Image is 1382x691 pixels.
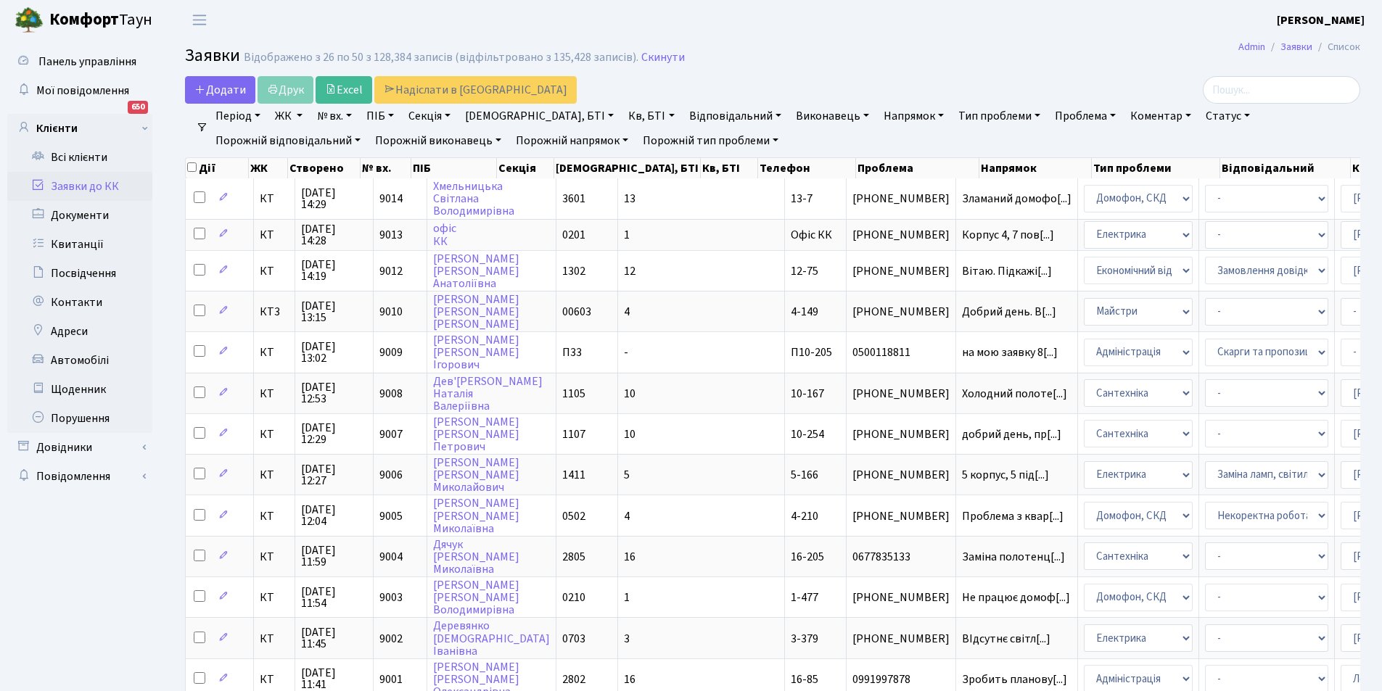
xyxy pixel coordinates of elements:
a: Скинути [641,51,685,65]
th: Кв, БТІ [701,158,758,178]
a: Посвідчення [7,259,152,288]
a: Кв, БТІ [622,104,680,128]
span: П10-205 [791,344,832,360]
a: [PERSON_NAME][PERSON_NAME]Анатоліївна [433,251,519,291]
th: Напрямок [979,158,1092,178]
span: [DATE] 11:54 [301,586,367,609]
span: КТ [260,347,289,358]
a: Щоденник [7,375,152,404]
span: [DATE] 11:41 [301,667,367,690]
span: 00603 [562,304,591,320]
span: [PHONE_NUMBER] [852,229,950,241]
span: 16 [624,549,636,565]
a: Тип проблеми [953,104,1046,128]
span: [DATE] 14:29 [301,187,367,210]
span: 1 [624,589,630,605]
a: Квитанції [7,230,152,259]
span: [PHONE_NUMBER] [852,265,950,277]
a: ЖК [269,104,308,128]
span: 1411 [562,467,585,483]
span: 9009 [379,344,403,360]
span: 9008 [379,386,403,402]
span: КТ [260,674,289,685]
a: Коментар [1124,104,1197,128]
span: Вітаю. Підкажі[...] [962,263,1052,279]
span: П33 [562,344,582,360]
span: на мою заявку 8[...] [962,344,1058,360]
span: 16 [624,671,636,687]
b: [PERSON_NAME] [1277,12,1365,28]
span: 4-149 [791,304,818,320]
span: 9007 [379,426,403,442]
th: Створено [288,158,361,178]
a: Панель управління [7,47,152,76]
span: Корпус 4, 7 пов[...] [962,227,1054,243]
a: Додати [185,76,255,104]
span: [PHONE_NUMBER] [852,633,950,645]
th: Секція [497,158,554,178]
span: 12 [624,263,636,279]
span: 9002 [379,631,403,647]
th: Відповідальний [1220,158,1351,178]
a: [PERSON_NAME][PERSON_NAME][PERSON_NAME] [433,291,519,332]
span: [PHONE_NUMBER] [852,193,950,204]
span: 10-167 [791,386,824,402]
a: [PERSON_NAME][PERSON_NAME]Миколайович [433,455,519,495]
a: Порушення [7,404,152,433]
span: 9010 [379,304,403,320]
span: [DATE] 12:04 [301,504,367,527]
a: [PERSON_NAME][PERSON_NAME]Ігорович [433,332,519,373]
span: КТ [260,388,289,400]
th: Проблема [856,158,979,178]
a: [DEMOGRAPHIC_DATA], БТІ [459,104,620,128]
a: Документи [7,201,152,230]
a: Автомобілі [7,346,152,375]
th: Дії [186,158,249,178]
span: 9014 [379,191,403,207]
a: Виконавець [790,104,875,128]
span: 1105 [562,386,585,402]
span: Холодний полоте[...] [962,386,1067,402]
span: 4-210 [791,508,818,524]
span: 1-477 [791,589,818,605]
nav: breadcrumb [1217,32,1382,62]
span: 3601 [562,191,585,207]
span: - [624,344,628,360]
span: [DATE] 11:59 [301,545,367,568]
span: ВІдсутнє світл[...] [962,631,1050,647]
a: [PERSON_NAME] [1277,12,1365,29]
span: 3-379 [791,631,818,647]
span: 9003 [379,589,403,605]
a: Повідомлення [7,462,152,491]
span: 2805 [562,549,585,565]
span: [DATE] 13:02 [301,341,367,364]
span: Офіс КК [791,227,832,243]
a: Admin [1238,39,1265,54]
span: [PHONE_NUMBER] [852,469,950,481]
span: 9004 [379,549,403,565]
span: КТ3 [260,306,289,318]
th: ЖК [249,158,288,178]
div: 650 [128,101,148,114]
span: Заявки [185,43,240,68]
span: [PHONE_NUMBER] [852,306,950,318]
span: Не працює домоф[...] [962,589,1070,605]
span: [PHONE_NUMBER] [852,592,950,603]
span: 0500118811 [852,347,950,358]
span: КТ [260,429,289,440]
span: 5 [624,467,630,483]
span: [PHONE_NUMBER] [852,388,950,400]
span: 10 [624,426,636,442]
span: КТ [260,265,289,277]
a: Дячук[PERSON_NAME]Миколаївна [433,537,519,577]
span: 16-205 [791,549,824,565]
span: КТ [260,633,289,645]
span: 9013 [379,227,403,243]
span: 1107 [562,426,585,442]
a: Дев'[PERSON_NAME]НаталіяВалеріївна [433,373,543,414]
a: [PERSON_NAME][PERSON_NAME]Миколаївна [433,496,519,537]
span: Зробить планову[...] [962,671,1067,687]
span: 0502 [562,508,585,524]
span: 10 [624,386,636,402]
span: Проблема з квар[...] [962,508,1064,524]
